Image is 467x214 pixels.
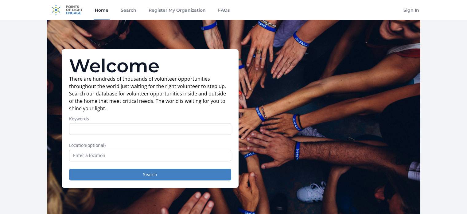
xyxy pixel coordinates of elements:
[69,142,231,148] label: Location
[69,116,231,122] label: Keywords
[69,150,231,161] input: Enter a location
[69,169,231,180] button: Search
[69,75,231,112] p: There are hundreds of thousands of volunteer opportunities throughout the world just waiting for ...
[86,142,106,148] span: (optional)
[69,57,231,75] h1: Welcome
